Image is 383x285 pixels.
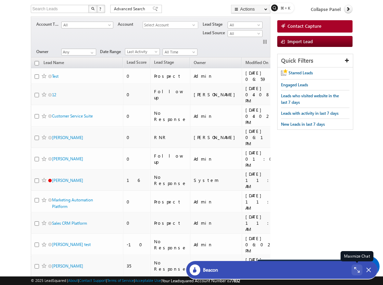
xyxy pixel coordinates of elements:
div: No Response [154,238,187,251]
input: Check all records [35,61,39,65]
div: Admin [194,199,239,205]
a: Terms of Service [107,278,134,283]
span: Modified On [245,60,268,65]
div: No Response [154,260,187,272]
div: Quick Filters [278,54,353,67]
span: Lead Source [203,30,228,36]
a: Lead Stage [151,59,177,67]
span: Select Account [143,22,192,29]
div: 0 [127,199,147,205]
div: System [194,177,239,183]
a: All [228,22,263,28]
span: Advanced Search [114,6,147,12]
div: Admin [194,241,239,248]
span: 77832 [230,278,240,283]
div: 0 [127,156,147,162]
div: Follow up [154,88,187,101]
span: Owner [194,60,206,65]
span: © 2025 LeadSquared | | | | | [31,277,240,284]
span: select [192,23,198,26]
a: All [61,22,113,28]
div: Follow up [154,153,187,165]
div: [DATE] 04:08 PM [245,85,280,104]
input: Type to Search [61,49,96,55]
div: [DATE] 06:14 PM [245,128,280,147]
div: Admin [194,113,239,119]
div: Chat with us now [36,36,115,45]
a: All Time [163,49,197,55]
span: Lead Score [127,60,146,65]
span: Engaged Leads [281,82,308,87]
div: No Response [154,174,187,186]
a: Marketing Automation Platform [52,197,93,209]
div: Prospect [154,199,187,205]
div: 0 [127,220,147,226]
div: 0 [127,134,147,140]
div: 0 [127,73,147,79]
a: Modified On (sorted descending) [242,59,278,67]
span: (sorted descending) [269,60,275,66]
a: Contact Support [79,278,106,283]
a: Lead Score [123,59,150,67]
span: Date Range [100,49,125,55]
span: All [228,30,260,37]
a: Acceptable Use [135,278,161,283]
div: Select Account [143,21,198,29]
a: [PERSON_NAME] [52,135,83,140]
div: [DATE] 05:22 PM [245,257,280,275]
div: Admin [194,73,239,79]
a: Contact Capture [277,20,353,33]
a: About [68,278,78,283]
a: Lead Name [40,59,67,68]
em: Start Chat [93,211,124,220]
span: Your Leadsquared Account Number is [162,278,240,283]
span: Account [118,21,143,27]
div: [DATE] 04:02 PM [245,107,280,125]
a: [PERSON_NAME] [52,263,83,269]
div: No Response [154,110,187,122]
a: Customer Service Suite [52,113,93,119]
div: 35 [127,263,147,269]
span: Contact Capture [288,23,321,29]
span: Import Lead [288,38,313,44]
div: 0 [127,113,147,119]
span: New Leads in last 7 days [281,122,325,127]
div: Admin [194,220,239,226]
span: All [62,22,109,28]
span: Last Activity [125,49,158,55]
div: [DATE] 11:52 AM [245,193,280,211]
span: Owner [36,49,61,55]
a: [PERSON_NAME] test [52,242,91,247]
div: [PERSON_NAME] [194,91,239,98]
span: Starred Leads [289,70,313,75]
span: Collapse Panel [311,6,341,12]
a: Last Activity [125,48,160,55]
div: Prospect [154,73,187,79]
div: -10 [127,241,147,248]
button: ? [97,5,105,13]
span: Leads with activity in last 7 days [281,111,339,116]
div: [DATE] 11:52 AM [245,214,280,232]
span: Account Type [36,21,61,27]
a: [PERSON_NAME] [52,178,83,183]
span: Leads who visited website in the last 7 days [281,93,339,105]
div: [PERSON_NAME] [194,134,239,140]
img: Search [91,7,94,10]
div: Minimize live chat window [112,3,129,20]
a: All [228,30,263,37]
span: All Time [163,49,195,55]
div: [DATE] 06:02 PM [245,235,280,254]
a: [PERSON_NAME] [52,156,83,161]
div: [DATE] 01:05 PM [245,150,280,168]
a: Show All Items [87,49,95,56]
span: Lead Stage [154,60,174,65]
span: ? [99,6,102,12]
div: RNR [154,134,187,140]
span: All [228,22,260,28]
img: d_60004797649_company_0_60004797649 [12,36,29,45]
div: Admin [194,156,239,162]
div: 16 [127,177,147,183]
textarea: Type your message and hit 'Enter' [9,63,125,205]
div: Prospect [154,220,187,226]
a: Test [52,74,59,79]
